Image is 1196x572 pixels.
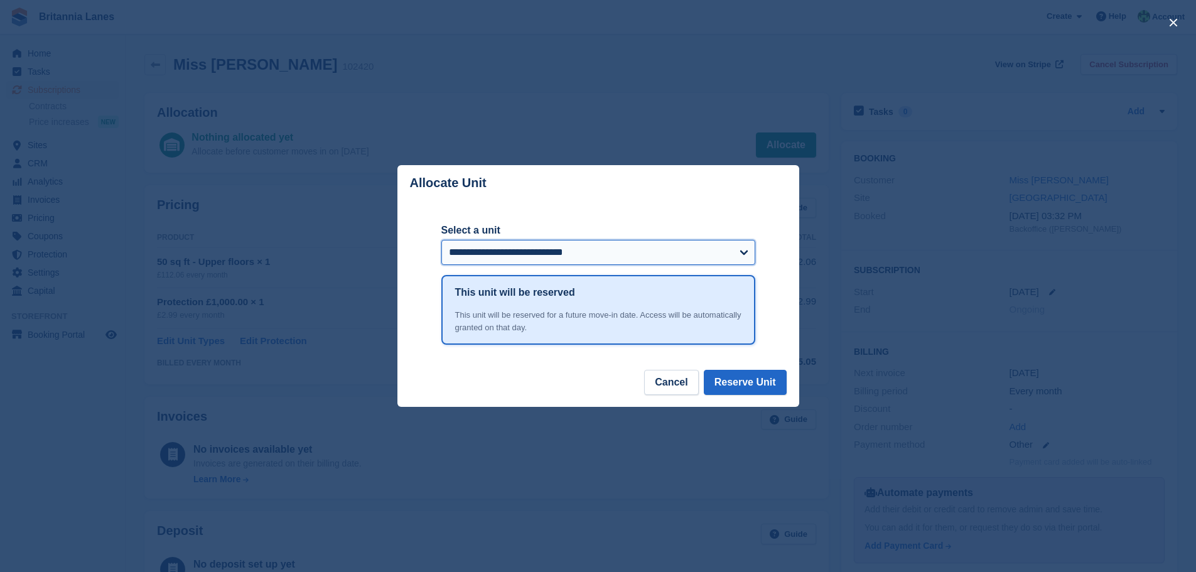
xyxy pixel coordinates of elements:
button: close [1163,13,1183,33]
button: Reserve Unit [704,370,787,395]
h1: This unit will be reserved [455,285,575,300]
label: Select a unit [441,223,755,238]
p: Allocate Unit [410,176,487,190]
button: Cancel [644,370,698,395]
div: This unit will be reserved for a future move-in date. Access will be automatically granted on tha... [455,309,741,333]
